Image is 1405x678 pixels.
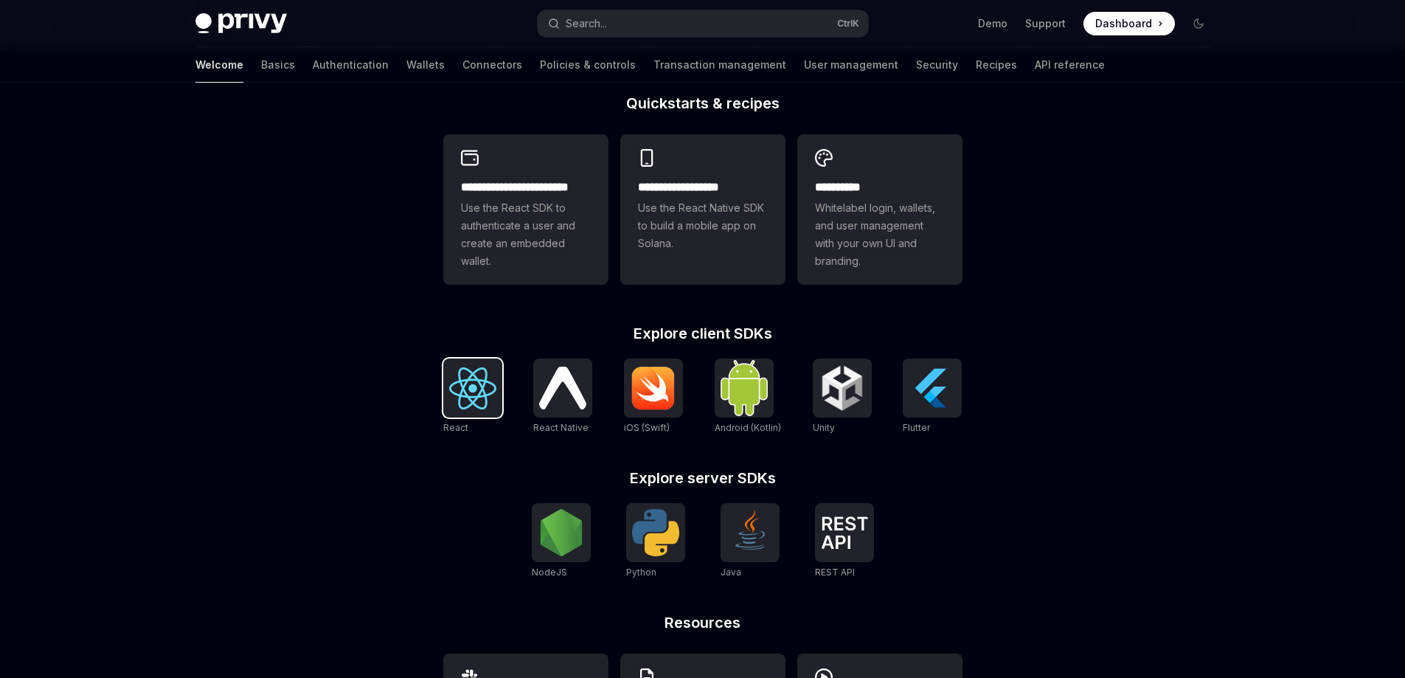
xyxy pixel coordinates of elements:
a: JavaJava [721,503,780,580]
img: React Native [539,367,586,409]
span: Android (Kotlin) [715,422,781,433]
a: Transaction management [653,47,786,83]
a: Welcome [195,47,243,83]
button: Toggle dark mode [1187,12,1210,35]
img: Android (Kotlin) [721,360,768,415]
span: Use the React Native SDK to build a mobile app on Solana. [638,199,768,252]
a: Connectors [462,47,522,83]
button: Search...CtrlK [538,10,868,37]
a: **** *****Whitelabel login, wallets, and user management with your own UI and branding. [797,134,962,285]
a: Security [916,47,958,83]
a: Basics [261,47,295,83]
span: Dashboard [1095,16,1152,31]
a: REST APIREST API [815,503,874,580]
a: Recipes [976,47,1017,83]
img: REST API [821,516,868,549]
span: Use the React SDK to authenticate a user and create an embedded wallet. [461,199,591,270]
a: UnityUnity [813,359,872,435]
img: Unity [819,364,866,412]
span: React Native [533,422,589,433]
img: iOS (Swift) [630,366,677,410]
a: ReactReact [443,359,502,435]
span: Unity [813,422,835,433]
a: Demo [978,16,1007,31]
a: User management [804,47,898,83]
img: Python [632,509,679,556]
a: Support [1025,16,1066,31]
img: Java [726,509,774,556]
img: NodeJS [538,509,585,556]
h2: Quickstarts & recipes [443,96,962,111]
a: Policies & controls [540,47,636,83]
img: Flutter [909,364,956,412]
a: Authentication [313,47,389,83]
span: Python [626,567,656,578]
a: Wallets [406,47,445,83]
span: React [443,422,468,433]
span: Java [721,567,741,578]
img: dark logo [195,13,287,34]
h2: Resources [443,615,962,630]
span: Ctrl K [837,18,859,30]
span: iOS (Swift) [624,422,670,433]
a: **** **** **** ***Use the React Native SDK to build a mobile app on Solana. [620,134,785,285]
a: React NativeReact Native [533,359,592,435]
h2: Explore client SDKs [443,326,962,341]
span: NodeJS [532,567,567,578]
a: Dashboard [1083,12,1175,35]
a: iOS (Swift)iOS (Swift) [624,359,683,435]
span: Flutter [903,422,930,433]
img: React [449,367,496,409]
a: PythonPython [626,503,685,580]
span: REST API [815,567,855,578]
a: NodeJSNodeJS [532,503,591,580]
h2: Explore server SDKs [443,471,962,485]
a: FlutterFlutter [903,359,962,435]
span: Whitelabel login, wallets, and user management with your own UI and branding. [815,199,945,270]
a: API reference [1035,47,1105,83]
a: Android (Kotlin)Android (Kotlin) [715,359,781,435]
div: Search... [566,15,607,32]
